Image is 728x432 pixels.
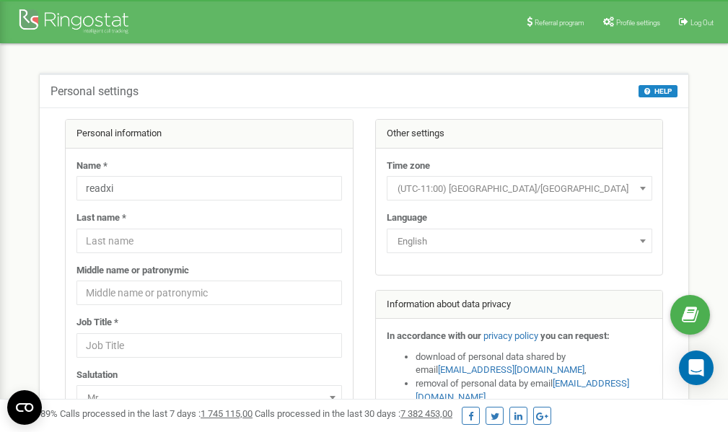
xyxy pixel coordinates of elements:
[400,408,452,419] u: 7 382 453,00
[639,85,677,97] button: HELP
[255,408,452,419] span: Calls processed in the last 30 days :
[376,291,663,319] div: Information about data privacy
[7,390,42,425] button: Open CMP widget
[416,377,652,404] li: removal of personal data by email ,
[76,281,342,305] input: Middle name or patronymic
[76,369,118,382] label: Salutation
[201,408,253,419] u: 1 745 115,00
[392,232,647,252] span: English
[387,330,481,341] strong: In accordance with our
[66,120,353,149] div: Personal information
[616,19,660,27] span: Profile settings
[416,351,652,377] li: download of personal data shared by email ,
[76,176,342,200] input: Name
[679,351,714,385] div: Open Intercom Messenger
[387,159,430,173] label: Time zone
[76,264,189,278] label: Middle name or patronymic
[540,330,610,341] strong: you can request:
[387,211,427,225] label: Language
[376,120,663,149] div: Other settings
[60,408,253,419] span: Calls processed in the last 7 days :
[438,364,584,375] a: [EMAIL_ADDRESS][DOMAIN_NAME]
[535,19,584,27] span: Referral program
[387,176,652,200] span: (UTC-11:00) Pacific/Midway
[76,211,126,225] label: Last name *
[51,85,139,98] h5: Personal settings
[76,229,342,253] input: Last name
[76,316,118,330] label: Job Title *
[392,179,647,199] span: (UTC-11:00) Pacific/Midway
[76,385,342,410] span: Mr.
[483,330,538,341] a: privacy policy
[387,229,652,253] span: English
[76,333,342,358] input: Job Title
[76,159,108,173] label: Name *
[690,19,714,27] span: Log Out
[82,388,337,408] span: Mr.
